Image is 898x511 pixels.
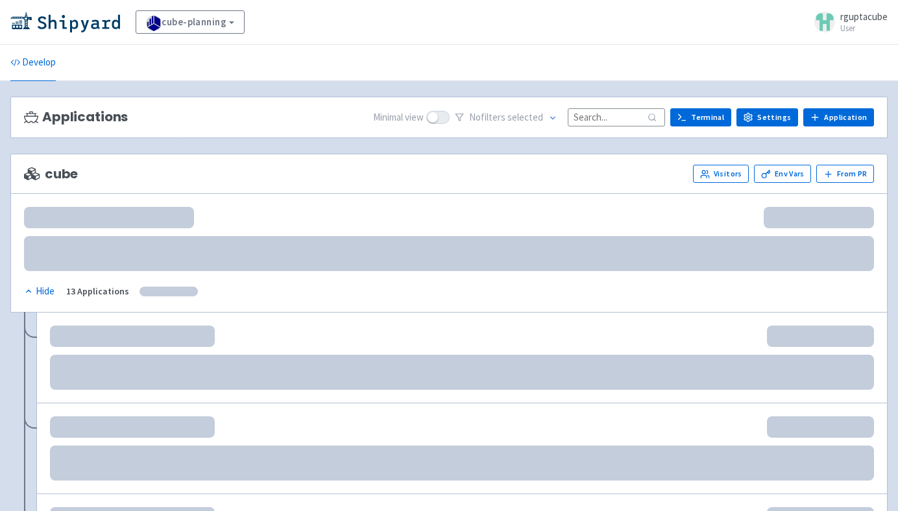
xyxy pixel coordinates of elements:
h3: Applications [24,110,128,125]
input: Search... [568,108,665,126]
button: From PR [816,165,874,183]
div: 13 Applications [66,284,129,299]
button: Hide [24,284,56,299]
span: No filter s [469,110,543,125]
a: Env Vars [754,165,811,183]
a: Visitors [693,165,749,183]
a: Settings [736,108,798,126]
small: User [840,24,888,32]
span: selected [507,111,543,123]
a: Terminal [670,108,731,126]
img: Shipyard logo [10,12,120,32]
a: Application [803,108,874,126]
a: rguptacube User [807,12,888,32]
a: cube-planning [136,10,245,34]
span: rguptacube [840,10,888,23]
span: cube [24,167,78,182]
a: Develop [10,45,56,81]
span: Minimal view [373,110,424,125]
div: Hide [24,284,55,299]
